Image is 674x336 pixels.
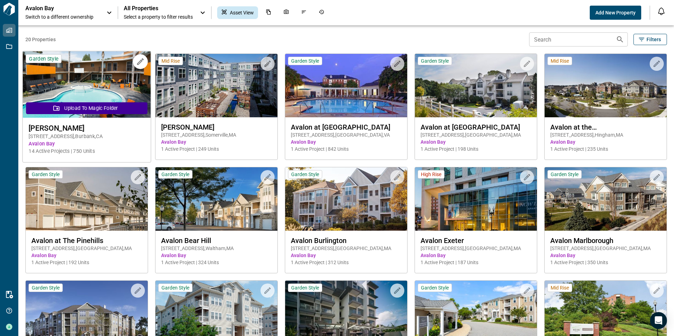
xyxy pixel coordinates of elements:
[550,145,661,153] span: 1 Active Project | 235 Units
[230,9,254,16] span: Asset View
[155,54,277,117] img: property-asset
[291,145,402,153] span: 1 Active Project | 842 Units
[29,148,145,155] span: 14 Active Projects | 750 Units
[550,252,661,259] span: Avalon Bay
[550,236,661,245] span: Avalon Marlborough
[551,58,569,64] span: Mid Rise
[421,138,531,145] span: Avalon Bay
[550,138,661,145] span: Avalon Bay
[29,55,58,62] span: Garden Style
[613,32,627,46] button: Search properties
[23,51,151,118] img: property-asset
[421,145,531,153] span: 1 Active Project | 198 Units
[421,131,531,138] span: [STREET_ADDRESS] , [GEOGRAPHIC_DATA] , MA
[161,259,272,266] span: 1 Active Project | 324 Units
[421,58,449,64] span: Garden Style
[285,167,407,231] img: property-asset
[124,5,193,12] span: All Properties
[550,245,661,252] span: [STREET_ADDRESS] , [GEOGRAPHIC_DATA] , MA
[217,6,258,19] div: Asset View
[595,9,636,16] span: Add New Property
[161,236,272,245] span: Avalon Bear Hill
[590,6,641,20] button: Add New Property
[26,102,147,114] button: Upload to Magic Folder
[285,54,407,117] img: property-asset
[32,171,60,178] span: Garden Style
[291,138,402,145] span: Avalon Bay
[550,131,661,138] span: [STREET_ADDRESS] , Hingham , MA
[421,259,531,266] span: 1 Active Project | 187 Units
[25,13,99,20] span: Switch to a different ownership
[633,34,667,45] button: Filters
[421,285,449,291] span: Garden Style
[25,5,89,12] p: Avalon Bay
[545,167,667,231] img: property-asset
[291,285,319,291] span: Garden Style
[291,131,402,138] span: [STREET_ADDRESS] , [GEOGRAPHIC_DATA] , VA
[291,123,402,131] span: Avalon at [GEOGRAPHIC_DATA]
[415,167,537,231] img: property-asset
[647,36,661,43] span: Filters
[421,252,531,259] span: Avalon Bay
[161,171,189,178] span: Garden Style
[421,245,531,252] span: [STREET_ADDRESS] , [GEOGRAPHIC_DATA] , MA
[161,131,272,138] span: [STREET_ADDRESS] , Somerville , MA
[31,252,142,259] span: Avalon Bay
[551,285,569,291] span: Mid Rise
[161,145,272,153] span: 1 Active Project | 249 Units
[26,167,148,231] img: property-asset
[161,58,180,64] span: Mid Rise
[291,259,402,266] span: 1 Active Project | 312 Units
[31,259,142,266] span: 1 Active Project | 192 Units
[421,171,441,178] span: High Rise
[650,312,667,329] div: Open Intercom Messenger
[29,133,145,140] span: [STREET_ADDRESS] , Burbank , CA
[550,259,661,266] span: 1 Active Project | 350 Units
[29,140,145,148] span: Avalon Bay
[314,6,329,19] div: Job History
[31,236,142,245] span: Avalon at The Pinehills
[31,245,142,252] span: [STREET_ADDRESS] , [GEOGRAPHIC_DATA] , MA
[161,123,272,131] span: [PERSON_NAME]
[29,124,145,132] span: [PERSON_NAME]
[291,245,402,252] span: [STREET_ADDRESS] , [GEOGRAPHIC_DATA] , MA
[291,58,319,64] span: Garden Style
[415,54,537,117] img: property-asset
[291,252,402,259] span: Avalon Bay
[161,285,189,291] span: Garden Style
[291,236,402,245] span: Avalon Burlington
[161,252,272,259] span: Avalon Bay
[262,6,276,19] div: Documents
[25,36,526,43] span: 20 Properties
[550,123,661,131] span: Avalon at the [GEOGRAPHIC_DATA]
[297,6,311,19] div: Issues & Info
[421,123,531,131] span: Avalon at [GEOGRAPHIC_DATA]
[656,6,667,17] button: Open notification feed
[161,245,272,252] span: [STREET_ADDRESS] , Waltham , MA
[545,54,667,117] img: property-asset
[32,285,60,291] span: Garden Style
[551,171,578,178] span: Garden Style
[155,167,277,231] img: property-asset
[279,6,293,19] div: Photos
[161,138,272,145] span: Avalon Bay
[291,171,319,178] span: Garden Style
[124,13,193,20] span: Select a property to filter results
[421,236,531,245] span: Avalon Exeter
